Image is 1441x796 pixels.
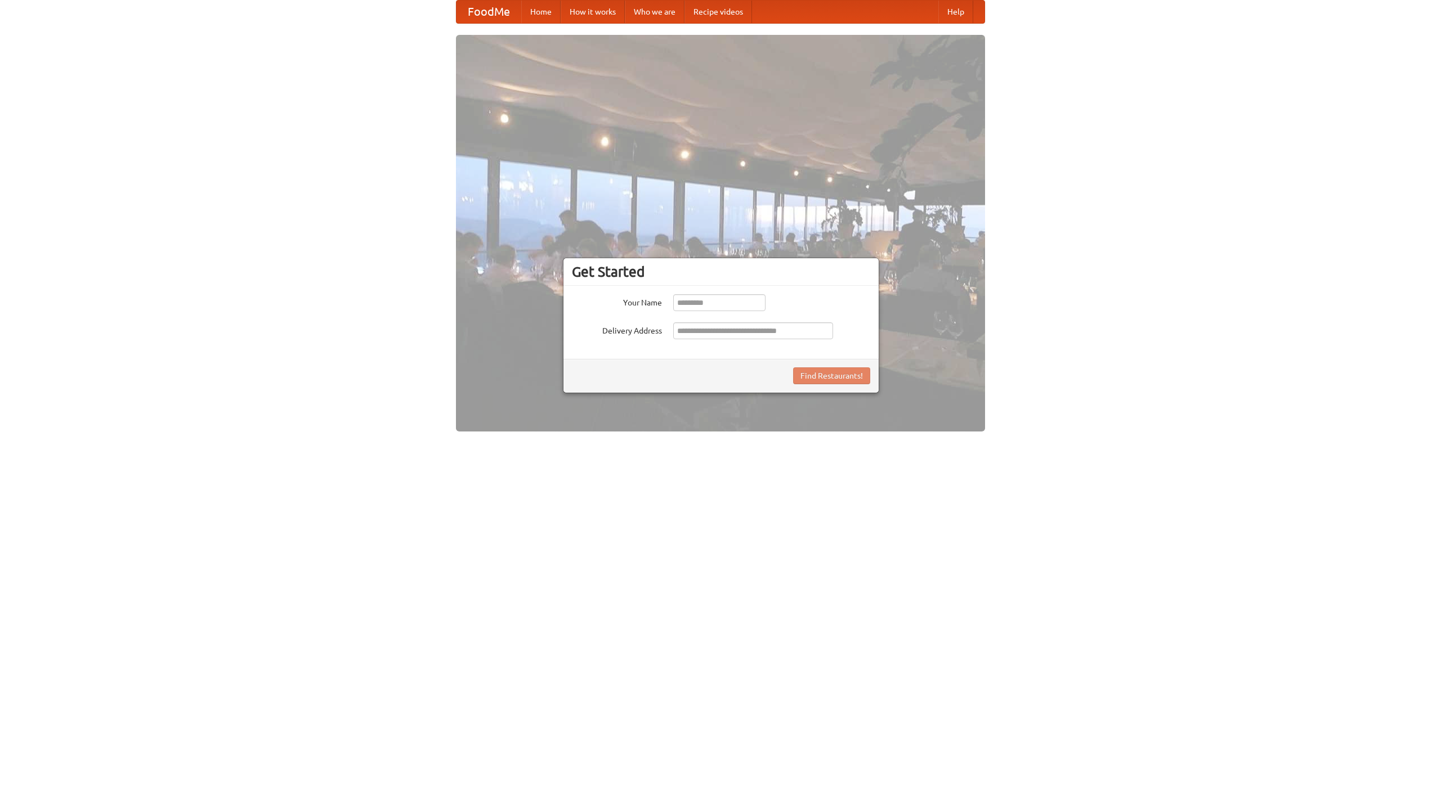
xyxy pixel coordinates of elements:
a: Who we are [625,1,684,23]
a: How it works [561,1,625,23]
label: Your Name [572,294,662,308]
a: FoodMe [457,1,521,23]
button: Find Restaurants! [793,367,870,384]
h3: Get Started [572,263,870,280]
a: Home [521,1,561,23]
a: Recipe videos [684,1,752,23]
label: Delivery Address [572,322,662,336]
a: Help [938,1,973,23]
